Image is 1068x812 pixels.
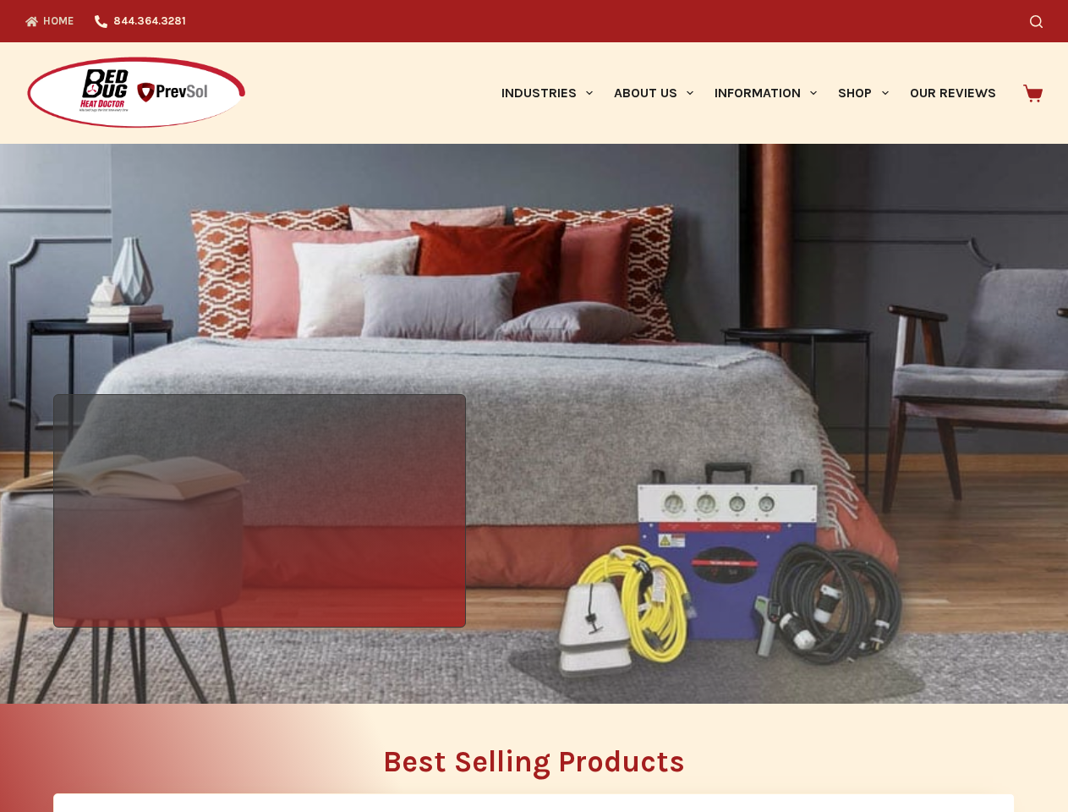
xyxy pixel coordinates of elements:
[490,42,603,144] a: Industries
[603,42,704,144] a: About Us
[899,42,1006,144] a: Our Reviews
[25,56,247,131] img: Prevsol/Bed Bug Heat Doctor
[828,42,899,144] a: Shop
[1030,15,1043,28] button: Search
[704,42,828,144] a: Information
[490,42,1006,144] nav: Primary
[53,747,1015,776] h2: Best Selling Products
